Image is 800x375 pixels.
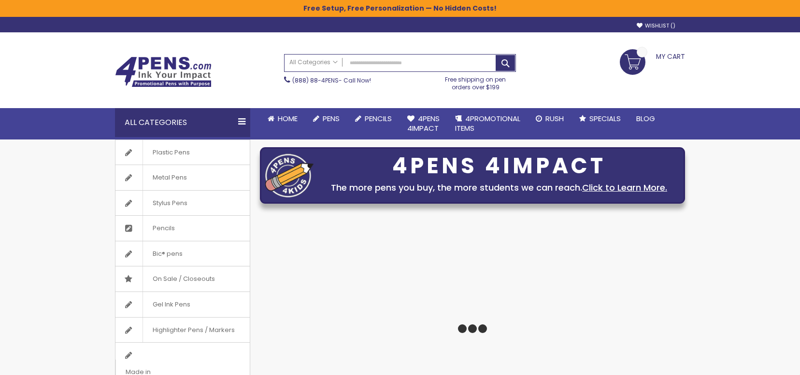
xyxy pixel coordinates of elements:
[323,113,340,124] span: Pens
[636,113,655,124] span: Blog
[143,140,200,165] span: Plastic Pens
[143,266,225,292] span: On Sale / Closeouts
[318,181,680,194] div: The more pens you buy, the more students we can reach.
[447,108,528,139] a: 4PROMOTIONALITEMS
[115,266,250,292] a: On Sale / Closeouts
[289,58,338,66] span: All Categories
[637,22,675,29] a: Wishlist
[115,216,250,241] a: Pencils
[285,55,343,70] a: All Categories
[278,113,298,124] span: Home
[455,113,520,133] span: 4PROMOTIONAL ITEMS
[292,76,371,84] span: - Call Now!
[115,318,250,343] a: Highlighter Pens / Markers
[435,72,516,91] div: Free shipping on pen orders over $199
[143,216,185,241] span: Pencils
[115,108,250,137] div: All Categories
[545,113,564,124] span: Rush
[265,153,314,197] img: four_pen_logo.png
[589,113,621,124] span: Specials
[347,108,400,129] a: Pencils
[260,108,305,129] a: Home
[115,140,250,165] a: Plastic Pens
[143,191,197,216] span: Stylus Pens
[143,318,244,343] span: Highlighter Pens / Markers
[115,241,250,266] a: Bic® pens
[528,108,571,129] a: Rush
[143,241,192,266] span: Bic® pens
[582,181,667,194] a: Click to Learn More.
[143,165,197,190] span: Metal Pens
[318,156,680,176] div: 4PENS 4IMPACT
[143,292,200,317] span: Gel Ink Pens
[407,113,440,133] span: 4Pens 4impact
[400,108,447,139] a: 4Pens4impact
[115,191,250,216] a: Stylus Pens
[305,108,347,129] a: Pens
[115,292,250,317] a: Gel Ink Pens
[365,113,392,124] span: Pencils
[115,56,212,87] img: 4Pens Custom Pens and Promotional Products
[292,76,339,84] a: (888) 88-4PENS
[629,108,663,129] a: Blog
[115,165,250,190] a: Metal Pens
[571,108,629,129] a: Specials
